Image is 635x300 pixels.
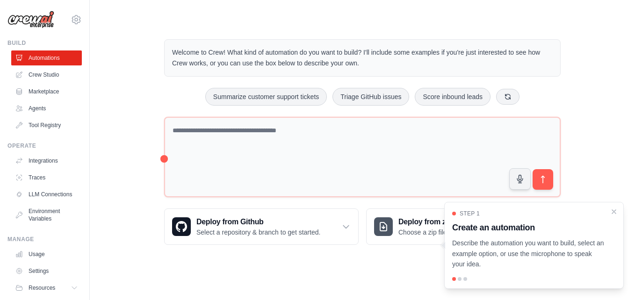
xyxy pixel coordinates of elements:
[11,204,82,226] a: Environment Variables
[460,210,480,217] span: Step 1
[398,228,477,237] p: Choose a zip file to upload.
[7,39,82,47] div: Build
[11,101,82,116] a: Agents
[205,88,327,106] button: Summarize customer support tickets
[11,153,82,168] a: Integrations
[11,50,82,65] a: Automations
[11,84,82,99] a: Marketplace
[398,216,477,228] h3: Deploy from zip file
[452,238,605,270] p: Describe the automation you want to build, select an example option, or use the microphone to spe...
[11,118,82,133] a: Tool Registry
[11,247,82,262] a: Usage
[11,67,82,82] a: Crew Studio
[11,170,82,185] a: Traces
[196,216,320,228] h3: Deploy from Github
[11,187,82,202] a: LLM Connections
[610,208,618,215] button: Close walkthrough
[332,88,409,106] button: Triage GitHub issues
[29,284,55,292] span: Resources
[7,236,82,243] div: Manage
[11,264,82,279] a: Settings
[452,221,605,234] h3: Create an automation
[415,88,491,106] button: Score inbound leads
[196,228,320,237] p: Select a repository & branch to get started.
[7,142,82,150] div: Operate
[7,11,54,29] img: Logo
[172,47,553,69] p: Welcome to Crew! What kind of automation do you want to build? I'll include some examples if you'...
[11,280,82,295] button: Resources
